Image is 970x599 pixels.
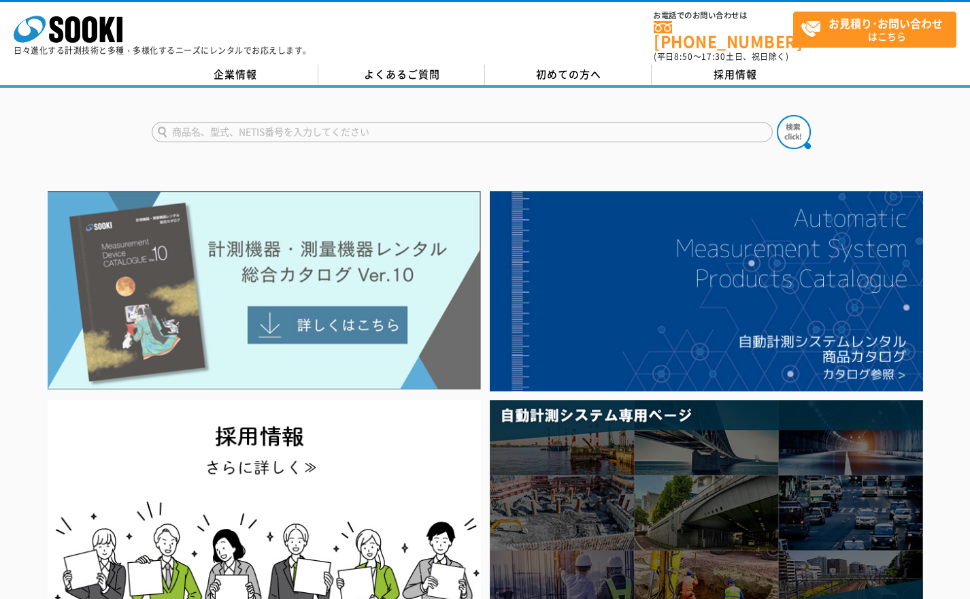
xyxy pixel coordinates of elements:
[654,12,793,20] span: お電話でのお問い合わせは
[777,115,811,149] img: btn_search.png
[801,12,956,46] span: はこちら
[48,191,481,390] img: Catalog Ver10
[793,12,956,48] a: お見積り･お問い合わせはこちら
[490,191,923,391] img: 自動計測システムカタログ
[318,65,485,85] a: よくあるご質問
[485,65,652,85] a: 初めての方へ
[536,67,601,82] span: 初めての方へ
[152,122,773,142] input: 商品名、型式、NETIS番号を入力してください
[654,21,793,49] a: [PHONE_NUMBER]
[14,46,312,54] p: 日々進化する計測技術と多種・多様化するニーズにレンタルでお応えします。
[701,50,726,63] span: 17:30
[654,50,788,63] span: (平日 ～ 土日、祝日除く)
[829,15,943,31] strong: お見積り･お問い合わせ
[674,50,693,63] span: 8:50
[652,65,818,85] a: 採用情報
[152,65,318,85] a: 企業情報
